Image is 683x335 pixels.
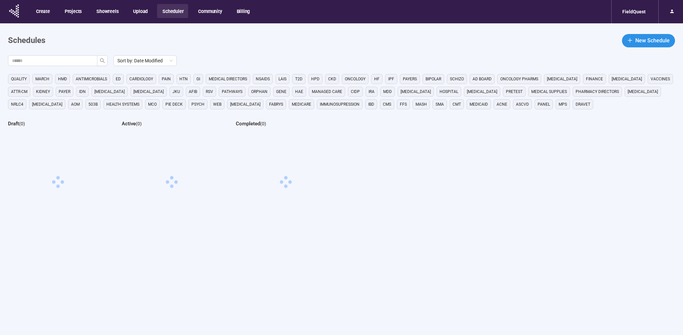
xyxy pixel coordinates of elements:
span: [MEDICAL_DATA] [230,101,260,108]
span: JKU [172,88,180,95]
span: ATTR-CM [11,88,27,95]
span: IDN [79,88,86,95]
span: Bipolar [426,76,441,82]
span: vaccines [651,76,670,82]
span: [MEDICAL_DATA] [401,88,431,95]
span: ( 0 ) [19,121,25,126]
span: WEB [213,101,221,108]
span: [MEDICAL_DATA] [467,88,497,95]
span: CMT [453,101,461,108]
span: pharmacy directors [576,88,619,95]
span: search [100,58,105,63]
span: AFIB [189,88,197,95]
span: GENE [276,88,286,95]
span: medicare [292,101,311,108]
span: FFS [400,101,407,108]
span: IBD [368,101,374,108]
button: Scheduler [157,4,188,18]
span: LAIs [278,76,286,82]
span: kidney [36,88,50,95]
span: plus [627,38,633,43]
span: pretest [506,88,523,95]
button: search [97,55,108,66]
span: orphan [251,88,267,95]
span: [MEDICAL_DATA] [547,76,577,82]
span: IRA [369,88,375,95]
span: QUALITY [11,76,27,82]
span: New Schedule [635,36,670,45]
span: medical directors [209,76,247,82]
span: dravet [576,101,590,108]
span: HPD [311,76,319,82]
span: [MEDICAL_DATA] [628,88,658,95]
span: MDD [383,88,392,95]
span: acne [497,101,507,108]
span: CKD [328,76,336,82]
span: [MEDICAL_DATA] [32,101,62,108]
span: Oncology [345,76,366,82]
span: ( 0 ) [136,121,142,126]
button: Create [31,4,55,18]
span: Health Systems [106,101,139,108]
span: IPF [388,76,394,82]
span: managed care [312,88,342,95]
button: Projects [59,4,86,18]
span: medical supplies [531,88,567,95]
span: [MEDICAL_DATA] [612,76,642,82]
span: [MEDICAL_DATA] [133,88,164,95]
span: AOM [71,101,80,108]
span: fabrys [269,101,283,108]
span: Schizo [450,76,464,82]
div: FieldQuest [618,5,650,18]
span: CIDP [351,88,360,95]
button: Billing [231,4,255,18]
span: immunosupression [320,101,360,108]
span: antimicrobials [76,76,107,82]
span: Payer [59,88,70,95]
span: PIE Deck [165,101,183,108]
h2: Completed [236,121,260,127]
span: HTN [179,76,188,82]
h1: Schedules [8,34,45,47]
span: HMD [58,76,67,82]
button: plusNew Schedule [622,34,675,47]
span: medicaid [470,101,488,108]
span: NSAIDS [256,76,270,82]
button: Upload [128,4,152,18]
span: MASH [416,101,427,108]
span: hae [295,88,303,95]
span: GI [196,76,200,82]
h2: Draft [8,121,19,127]
span: MCO [148,101,157,108]
span: ED [116,76,121,82]
span: psych [191,101,204,108]
span: Ad Board [473,76,492,82]
span: finance [586,76,603,82]
span: Payers [403,76,417,82]
span: Cardiology [129,76,153,82]
span: Sort by: Date Modified [117,56,173,66]
span: Pathways [222,88,242,95]
span: NRLC4 [11,101,23,108]
span: CMS [383,101,391,108]
span: RSV [206,88,213,95]
button: Community [193,4,226,18]
span: PAIN [162,76,171,82]
span: HF [374,76,380,82]
h2: Active [122,121,136,127]
span: [MEDICAL_DATA] [94,88,125,95]
span: 503B [88,101,98,108]
span: SMA [436,101,444,108]
span: March [35,76,49,82]
span: Oncology Pharms [500,76,538,82]
button: Showreels [91,4,123,18]
span: ( 0 ) [260,121,266,126]
span: T2D [295,76,302,82]
span: panel [538,101,550,108]
span: HOSpital [440,88,458,95]
span: ASCVD [516,101,529,108]
span: MPS [559,101,567,108]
